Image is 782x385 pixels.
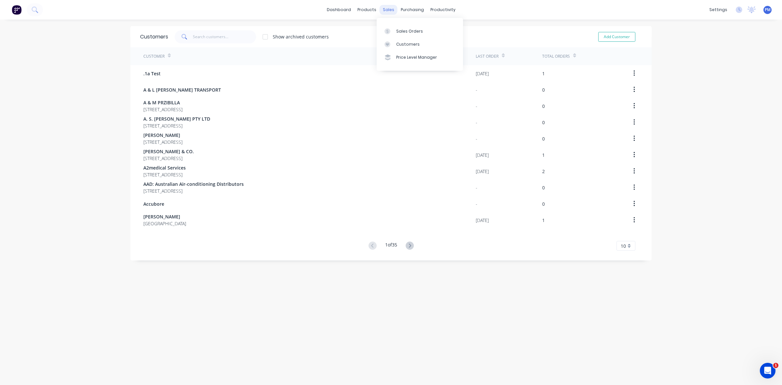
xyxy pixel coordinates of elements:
[143,220,186,227] span: [GEOGRAPHIC_DATA]
[377,24,463,37] a: Sales Orders
[354,5,380,15] div: products
[542,53,570,59] div: Total Orders
[476,168,489,175] div: [DATE]
[140,33,168,41] div: Customers
[542,119,545,126] div: 0
[476,119,477,126] div: -
[396,54,437,60] div: Price Level Manager
[273,33,329,40] div: Show archived customers
[143,187,244,194] span: [STREET_ADDRESS]
[542,168,545,175] div: 2
[324,5,354,15] a: dashboard
[427,5,459,15] div: productivity
[476,53,499,59] div: Last Order
[542,200,545,207] div: 0
[542,86,545,93] div: 0
[542,184,545,191] div: 0
[143,122,210,129] span: [STREET_ADDRESS]
[143,139,182,145] span: [STREET_ADDRESS]
[143,99,182,106] span: A & M PRZIBILLA
[476,70,489,77] div: [DATE]
[12,5,22,15] img: Factory
[193,30,256,43] input: Search customers...
[380,5,398,15] div: sales
[476,86,477,93] div: -
[706,5,731,15] div: settings
[476,135,477,142] div: -
[143,213,186,220] span: [PERSON_NAME]
[476,200,477,207] div: -
[143,181,244,187] span: AAD: Australian Air-conditioning Distributors
[542,135,545,142] div: 0
[476,152,489,158] div: [DATE]
[476,103,477,110] div: -
[760,363,775,378] iframe: Intercom live chat
[398,5,427,15] div: purchasing
[542,103,545,110] div: 0
[143,53,165,59] div: Customer
[476,217,489,224] div: [DATE]
[476,184,477,191] div: -
[765,7,771,13] span: PM
[385,241,397,251] div: 1 of 35
[143,86,221,93] span: A & L [PERSON_NAME] TRANSPORT
[143,164,186,171] span: A2medical Services
[396,41,420,47] div: Customers
[143,148,194,155] span: [PERSON_NAME] & CO.
[143,115,210,122] span: A. S. [PERSON_NAME] PTY LTD
[143,132,182,139] span: [PERSON_NAME]
[143,155,194,162] span: [STREET_ADDRESS]
[143,106,182,113] span: [STREET_ADDRESS]
[143,171,186,178] span: [STREET_ADDRESS]
[377,51,463,64] a: Price Level Manager
[621,243,626,249] span: 10
[143,200,164,207] span: Accubore
[542,70,545,77] div: 1
[377,38,463,51] a: Customers
[542,217,545,224] div: 1
[598,32,635,42] button: Add Customer
[542,152,545,158] div: 1
[396,28,423,34] div: Sales Orders
[143,70,161,77] span: .1a Test
[773,363,778,368] span: 1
